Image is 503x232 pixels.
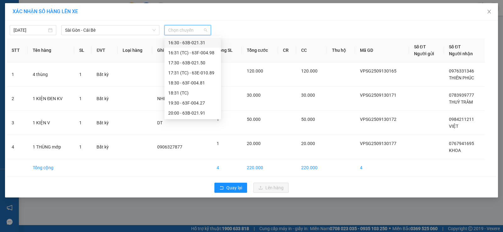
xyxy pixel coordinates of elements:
[296,159,327,176] td: 220.000
[301,68,318,73] span: 120.000
[226,184,242,191] span: Quay lại
[360,68,396,73] span: VPSG2509130165
[28,38,74,62] th: Tên hàng
[301,117,315,122] span: 50.000
[79,96,82,101] span: 1
[214,183,247,193] button: rollbackQuay lại
[28,159,74,176] td: Tổng cộng
[360,141,396,146] span: VPSG2509130177
[414,44,426,49] span: Số ĐT
[7,38,28,62] th: STT
[212,159,242,176] td: 4
[217,141,219,146] span: 1
[247,141,261,146] span: 20.000
[28,111,74,135] td: 1 KIỆN V
[74,38,92,62] th: SL
[449,75,474,80] span: THIÊN PHÚC
[449,141,474,146] span: 0767941695
[242,159,278,176] td: 220.000
[157,120,163,125] span: DT
[449,100,473,105] span: THUỲ TRÂM
[7,135,28,159] td: 4
[212,38,242,62] th: Tổng SL
[301,141,315,146] span: 20.000
[487,9,492,14] span: close
[168,100,217,106] div: 19:30 - 63F-004.27
[449,93,474,98] span: 0783939777
[13,8,78,14] span: XÁC NHẬN SỐ HÀNG LÊN XE
[296,38,327,62] th: CC
[360,117,396,122] span: VPSG2509130172
[157,144,182,149] span: 0906327877
[152,38,212,62] th: Ghi chú
[449,148,461,153] span: KHOA
[91,135,117,159] td: Bất kỳ
[247,68,263,73] span: 120.000
[168,79,217,86] div: 18:30 - 63F-004.81
[449,68,474,73] span: 0976331346
[253,183,289,193] button: uploadLên hàng
[301,93,315,98] span: 30.000
[168,69,217,76] div: 17:31 (TC) - 63E-010.89
[247,117,261,122] span: 50.000
[7,111,28,135] td: 3
[219,186,224,191] span: rollback
[247,93,261,98] span: 30.000
[79,144,82,149] span: 1
[355,38,409,62] th: Mã GD
[168,89,217,96] div: 18:31 (TC)
[91,38,117,62] th: ĐVT
[168,39,217,46] div: 16:30 - 63B-021.31
[91,111,117,135] td: Bất kỳ
[7,62,28,87] td: 1
[360,93,396,98] span: VPSG2509130171
[480,3,498,21] button: Close
[79,120,82,125] span: 1
[157,96,198,101] span: NHẸ TAY K ĐẢM BẢO
[91,87,117,111] td: Bất kỳ
[168,59,217,66] div: 17:30 - 63B-021.50
[91,62,117,87] td: Bất kỳ
[28,135,74,159] td: 1 THÙNG mớp
[414,51,434,56] span: Người gửi
[79,72,82,77] span: 1
[118,38,152,62] th: Loại hàng
[449,51,473,56] span: Người nhận
[65,25,156,35] span: Sài Gòn - Cái Bè
[327,38,355,62] th: Thu hộ
[449,117,474,122] span: 0984211211
[7,87,28,111] td: 2
[449,124,458,129] span: VIỆT
[278,38,296,62] th: CR
[168,49,217,56] div: 16:31 (TC) - 63F-004.98
[168,110,217,116] div: 20:00 - 63B-021.91
[168,25,207,35] span: Chọn chuyến
[14,27,47,34] input: 13/09/2025
[152,28,156,32] span: down
[355,159,409,176] td: 4
[28,62,74,87] td: 4 thùng
[449,44,461,49] span: Số ĐT
[217,117,219,122] span: 1
[28,87,74,111] td: 1 KIỆN ĐEN KV
[242,38,278,62] th: Tổng cước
